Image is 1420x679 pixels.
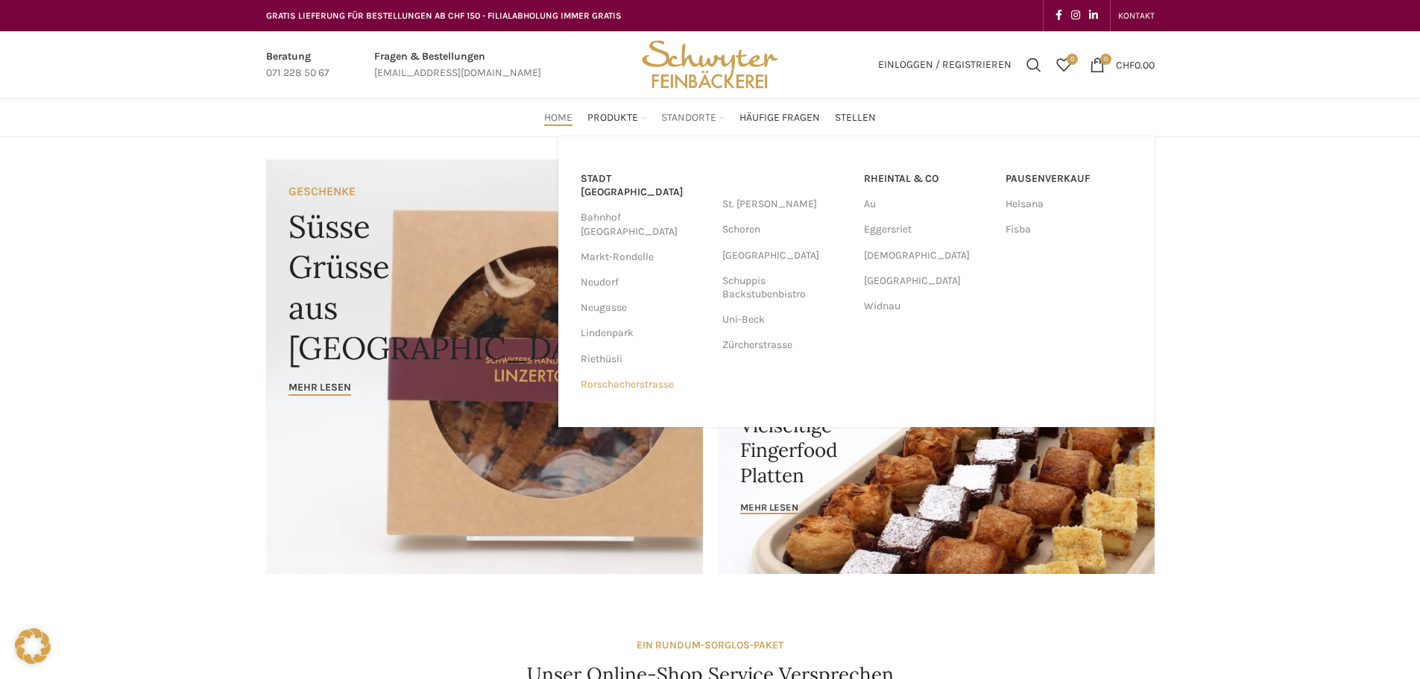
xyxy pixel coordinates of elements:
a: Banner link [718,366,1155,574]
span: Häufige Fragen [739,111,820,125]
a: Schoren [722,217,849,242]
a: Infobox link [266,48,329,82]
a: Uni-Beck [722,307,849,332]
span: 0 [1067,54,1078,65]
a: Schuppis Backstubenbistro [722,268,849,307]
a: Suchen [1019,50,1049,80]
a: Produkte [587,103,646,133]
a: 0 [1049,50,1079,80]
span: Produkte [587,111,638,125]
span: Stellen [835,111,876,125]
a: Lindenpark [581,320,707,346]
span: Einloggen / Registrieren [878,60,1012,70]
a: Linkedin social link [1085,5,1102,26]
span: 0 [1100,54,1111,65]
bdi: 0.00 [1116,58,1155,71]
span: GRATIS LIEFERUNG FÜR BESTELLUNGEN AB CHF 150 - FILIALABHOLUNG IMMER GRATIS [266,10,622,21]
a: Helsana [1006,192,1132,217]
div: Secondary navigation [1111,1,1162,31]
a: Fisba [1006,217,1132,242]
a: Eggersriet [864,217,991,242]
a: Neugasse [581,295,707,320]
strong: EIN RUNDUM-SORGLOS-PAKET [637,639,783,651]
a: Facebook social link [1051,5,1067,26]
a: Rorschacherstrasse [581,372,707,397]
a: KONTAKT [1118,1,1155,31]
a: Au [864,192,991,217]
span: Standorte [661,111,716,125]
a: [DEMOGRAPHIC_DATA] [864,243,991,268]
span: CHF [1116,58,1135,71]
span: KONTAKT [1118,10,1155,21]
a: Riethüsli [581,347,707,372]
a: Widnau [864,294,991,319]
a: Markt-Rondelle [581,244,707,270]
span: Home [544,111,572,125]
a: [GEOGRAPHIC_DATA] [722,243,849,268]
a: St. [PERSON_NAME] [722,192,849,217]
a: RHEINTAL & CO [864,166,991,192]
img: Bäckerei Schwyter [637,31,783,98]
a: Infobox link [374,48,541,82]
a: 0 CHF0.00 [1082,50,1162,80]
a: Zürcherstrasse [722,332,849,358]
div: Meine Wunschliste [1049,50,1079,80]
div: Main navigation [259,103,1162,133]
a: Standorte [661,103,725,133]
a: [GEOGRAPHIC_DATA] [864,268,991,294]
a: Häufige Fragen [739,103,820,133]
a: Neudorf [581,270,707,295]
a: Home [544,103,572,133]
a: Stadt [GEOGRAPHIC_DATA] [581,166,707,205]
a: Einloggen / Registrieren [871,50,1019,80]
a: Pausenverkauf [1006,166,1132,192]
a: Bahnhof [GEOGRAPHIC_DATA] [581,205,707,244]
a: Banner link [266,160,703,574]
a: Site logo [637,57,783,70]
a: Stellen [835,103,876,133]
a: Instagram social link [1067,5,1085,26]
